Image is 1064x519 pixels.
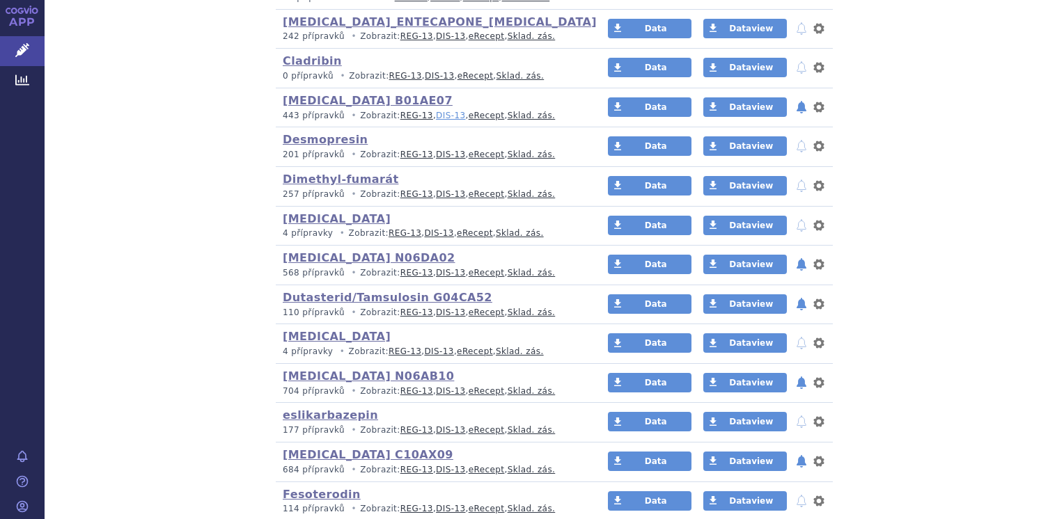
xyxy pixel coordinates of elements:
button: nastavení [812,374,826,391]
span: Dataview [729,24,773,33]
span: 177 přípravků [283,425,345,435]
i: • [347,503,360,515]
span: Dataview [729,496,773,506]
i: • [336,227,349,239]
span: Dataview [729,299,773,309]
span: Data [645,221,667,230]
a: eRecept [469,189,505,199]
a: REG-13 [400,150,433,159]
a: DIS-13 [424,228,453,238]
a: Sklad. zás. [508,504,556,513]
a: Data [608,452,691,471]
button: nastavení [812,138,826,154]
button: notifikace [795,453,808,470]
span: Data [645,417,667,426]
a: REG-13 [400,268,433,278]
span: 201 přípravků [283,150,345,159]
a: Data [608,294,691,314]
a: Sklad. zás. [508,111,556,120]
span: 704 přípravků [283,386,345,396]
a: DIS-13 [436,425,465,435]
button: nastavení [812,20,826,37]
a: DIS-13 [436,189,465,199]
a: Data [608,333,691,353]
button: notifikace [795,413,808,430]
a: eRecept [469,111,505,120]
a: Dataview [703,19,787,38]
span: 242 přípravků [283,31,345,41]
a: DIS-13 [436,386,465,396]
a: DIS-13 [436,465,465,474]
a: REG-13 [389,228,421,238]
a: Sklad. zás. [508,386,556,396]
i: • [347,385,360,397]
span: Data [645,456,667,466]
a: Dataview [703,373,787,392]
i: • [336,70,349,82]
a: eRecept [469,425,505,435]
a: Dimethyl-fumarát [283,173,398,186]
a: Fesoterodin [283,488,361,501]
i: • [347,464,360,476]
i: • [347,31,360,42]
a: Sklad. zás. [508,189,556,199]
span: Dataview [729,456,773,466]
p: Zobrazit: , , , [283,424,581,436]
button: notifikace [795,138,808,154]
a: DIS-13 [436,504,465,513]
a: Data [608,97,691,117]
a: eRecept [469,465,505,474]
a: eRecept [469,268,505,278]
a: Data [608,136,691,156]
button: nastavení [812,453,826,470]
a: REG-13 [400,189,433,199]
a: Data [608,412,691,431]
span: Data [645,496,667,506]
a: Sklad. zás. [496,228,544,238]
a: Dataview [703,58,787,77]
a: REG-13 [400,111,433,120]
p: Zobrazit: , , , [283,385,581,397]
span: Data [645,181,667,191]
a: eRecept [469,308,505,317]
a: Sklad. zás. [508,31,556,41]
button: notifikace [795,296,808,312]
a: DIS-13 [436,111,465,120]
a: REG-13 [400,386,433,396]
i: • [347,307,360,319]
span: Data [645,378,667,388]
button: nastavení [812,177,826,194]
button: notifikace [795,335,808,351]
button: nastavení [812,256,826,273]
a: Sklad. zás. [508,150,556,159]
a: Data [608,19,691,38]
a: Sklad. zás. [508,268,556,278]
a: Dataview [703,333,787,353]
a: Sklad. zás. [496,71,545,81]
span: Data [645,102,667,112]
p: Zobrazit: , , , [283,110,581,122]
span: 0 přípravků [283,71,334,81]
a: [MEDICAL_DATA] [283,212,391,225]
a: eRecept [469,31,505,41]
a: DIS-13 [436,308,465,317]
p: Zobrazit: , , , [283,70,581,82]
a: [MEDICAL_DATA]_ENTECAPONE_[MEDICAL_DATA] [283,15,597,29]
p: Zobrazit: , , , [283,464,581,476]
a: eRecept [457,71,494,81]
a: Data [608,216,691,235]
span: Data [645,259,667,269]
p: Zobrazit: , , , [283,31,581,42]
button: notifikace [795,177,808,194]
a: [MEDICAL_DATA] N06AB10 [283,369,454,383]
span: Data [645,24,667,33]
i: • [347,424,360,436]
span: 684 přípravků [283,465,345,474]
span: 4 přípravky [283,346,333,356]
button: notifikace [795,256,808,273]
button: notifikace [795,99,808,115]
a: DIS-13 [436,268,465,278]
a: Sklad. zás. [496,346,544,356]
span: 257 přípravků [283,189,345,199]
a: DIS-13 [436,150,465,159]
